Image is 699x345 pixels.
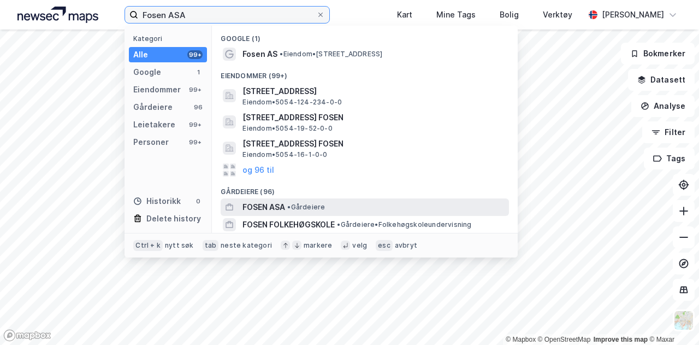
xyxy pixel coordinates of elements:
div: 0 [194,197,203,206]
a: Mapbox homepage [3,329,51,342]
div: Ctrl + k [133,240,163,251]
div: esc [376,240,393,251]
a: Mapbox [506,336,536,343]
span: • [337,220,340,229]
div: Delete history [146,212,201,225]
span: [STREET_ADDRESS] FOSEN [242,137,505,150]
span: FOSEN ASA [242,201,285,214]
div: 99+ [187,50,203,59]
span: Gårdeiere • Folkehøgskoleundervisning [337,220,471,229]
div: Gårdeiere [133,101,173,114]
div: Verktøy [543,8,572,21]
button: Filter [642,121,695,143]
div: Eiendommer (99+) [212,63,518,83]
span: Eiendom • 5054-124-234-0-0 [242,98,342,107]
div: Kart [397,8,412,21]
div: markere [304,241,332,250]
button: Tags [644,148,695,169]
iframe: Chat Widget [644,293,699,345]
div: Google [133,66,161,79]
div: tab [203,240,219,251]
span: FOSEN FOLKEHØGSKOLE [242,218,335,231]
button: Analyse [631,95,695,117]
span: • [280,50,283,58]
div: Kontrollprogram for chat [644,293,699,345]
img: logo.a4113a55bc3d86da70a041830d287a7e.svg [17,7,98,23]
div: [PERSON_NAME] [602,8,664,21]
div: Google (1) [212,26,518,45]
a: Improve this map [594,336,648,343]
div: 99+ [187,120,203,129]
div: 99+ [187,138,203,147]
div: 96 [194,103,203,112]
div: Bolig [500,8,519,21]
span: Fosen AS [242,48,277,61]
span: • [287,203,291,211]
div: velg [352,241,367,250]
span: Eiendom • 5054-19-52-0-0 [242,124,332,133]
span: Eiendom • [STREET_ADDRESS] [280,50,382,59]
div: 99+ [187,85,203,94]
div: Eiendommer [133,83,181,96]
button: Bokmerker [621,43,695,65]
div: Leietakere [133,118,175,131]
a: OpenStreetMap [538,336,591,343]
input: Søk på adresse, matrikkel, gårdeiere, leietakere eller personer [138,7,316,23]
button: Datasett [628,69,695,91]
div: Kategori [133,34,207,43]
div: Historikk [133,195,181,208]
div: Gårdeiere (96) [212,179,518,198]
div: avbryt [395,241,417,250]
span: [STREET_ADDRESS] [242,85,505,98]
span: [STREET_ADDRESS] FOSEN [242,111,505,124]
button: og 96 til [242,163,274,177]
div: Alle [133,48,148,61]
div: Personer [133,136,169,149]
div: Mine Tags [436,8,476,21]
div: nytt søk [165,241,194,250]
div: 1 [194,68,203,77]
div: neste kategori [221,241,272,250]
span: Eiendom • 5054-16-1-0-0 [242,150,327,159]
span: Gårdeiere [287,203,325,212]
